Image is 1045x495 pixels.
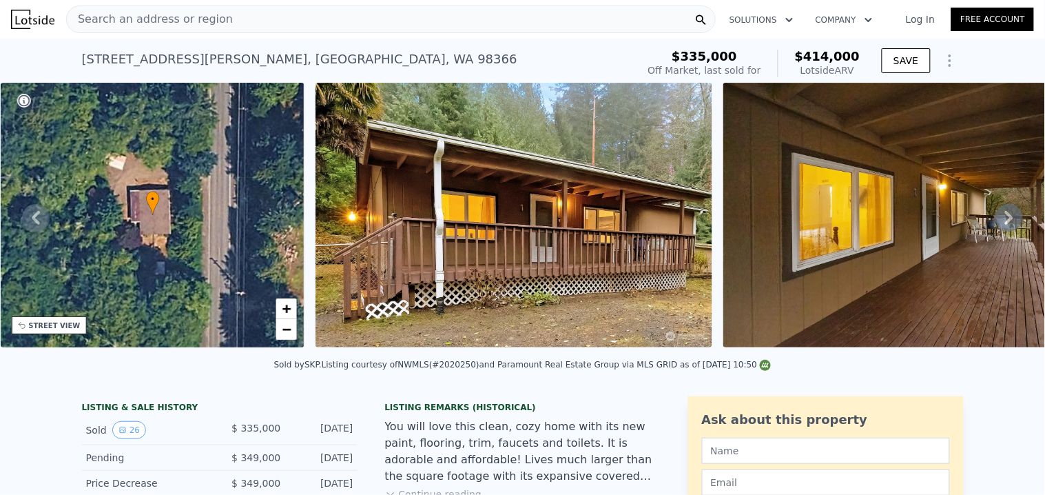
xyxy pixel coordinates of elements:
button: View historical data [112,421,146,439]
span: − [282,321,291,338]
button: Solutions [718,8,805,32]
div: Sold [86,421,209,439]
a: Free Account [951,8,1034,31]
a: Zoom out [276,319,297,340]
span: Search an address or region [67,11,233,28]
div: Sold by SKP . [274,360,322,370]
img: Sale: 120697755 Parcel: 102192304 [315,83,712,347]
div: Off Market, last sold for [648,63,761,77]
span: $ 335,000 [231,423,280,434]
button: SAVE [882,48,930,73]
span: + [282,300,291,317]
div: [STREET_ADDRESS][PERSON_NAME] , [GEOGRAPHIC_DATA] , WA 98366 [82,50,517,69]
div: [DATE] [292,476,353,490]
a: Log In [889,12,951,26]
span: $414,000 [795,49,860,63]
div: LISTING & SALE HISTORY [82,402,358,416]
input: Name [702,438,950,464]
img: Lotside [11,10,54,29]
button: Company [805,8,884,32]
div: Pending [86,451,209,465]
div: Listing Remarks (Historical) [385,402,661,413]
div: You will love this clean, cozy home with its new paint, flooring, trim, faucets and toilets. It i... [385,418,661,485]
div: Ask about this property [702,410,950,430]
span: $ 349,000 [231,478,280,489]
a: Zoom in [276,299,297,319]
span: $ 349,000 [231,452,280,463]
span: • [146,193,160,205]
div: [DATE] [292,421,353,439]
div: Lotside ARV [795,63,860,77]
div: • [146,191,160,215]
div: Price Decrease [86,476,209,490]
div: STREET VIEW [29,321,81,331]
button: Show Options [936,47,964,74]
div: Listing courtesy of NWMLS (#2020250) and Paramount Real Estate Group via MLS GRID as of [DATE] 10:50 [322,360,771,370]
img: NWMLS Logo [760,360,771,371]
div: [DATE] [292,451,353,465]
span: $335,000 [672,49,737,63]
